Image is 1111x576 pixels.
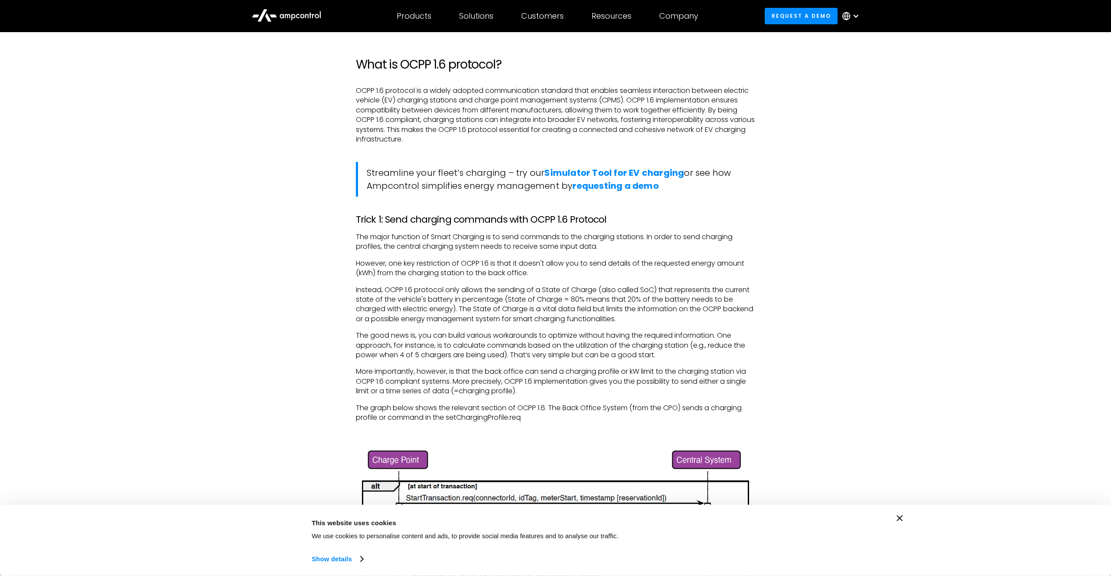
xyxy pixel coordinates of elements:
[356,232,755,252] p: The major function of Smart Charging is to send commands to the charging stations. In order to se...
[356,214,755,225] h3: Trick 1: Send charging commands with OCPP 1.6 Protocol
[659,11,698,21] div: Company
[544,167,684,179] a: Simulator Tool for EV charging
[356,331,755,360] p: The good news is, you can build various workarounds to optimize without having the required infor...
[312,553,363,566] a: Show details
[592,11,631,21] div: Resources
[312,532,618,540] span: We use cookies to personalise content and ads, to provide social media features and to analyse ou...
[356,259,755,278] p: However, one key restriction of OCPP 1.6 is that it doesn't allow you to send details of the requ...
[312,517,737,528] div: This website uses cookies
[756,515,881,540] button: Okay
[521,11,564,21] div: Customers
[356,57,755,72] h2: What is OCPP 1.6 protocol?
[356,367,755,396] p: More importantly, however, is that the back office can send a charging profile or kW limit to the...
[572,180,658,192] a: requesting a demo
[459,11,493,21] div: Solutions
[765,8,838,24] a: Request a demo
[356,403,755,423] p: The graph below shows the relevant section of OCPP 1.6. The Back Office System (from the CPO) sen...
[897,515,903,521] button: Close banner
[356,86,755,144] p: OCPP 1.6 protocol is a widely adopted communication standard that enables seamless interaction be...
[356,162,755,197] blockquote: Streamline your fleet’s charging – try our or see how Ampcontrol simplifies energy management by
[356,285,755,324] p: Instead, OCPP 1.6 protocol only allows the sending of a State of Charge (also called SoC) that re...
[397,11,431,21] div: Products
